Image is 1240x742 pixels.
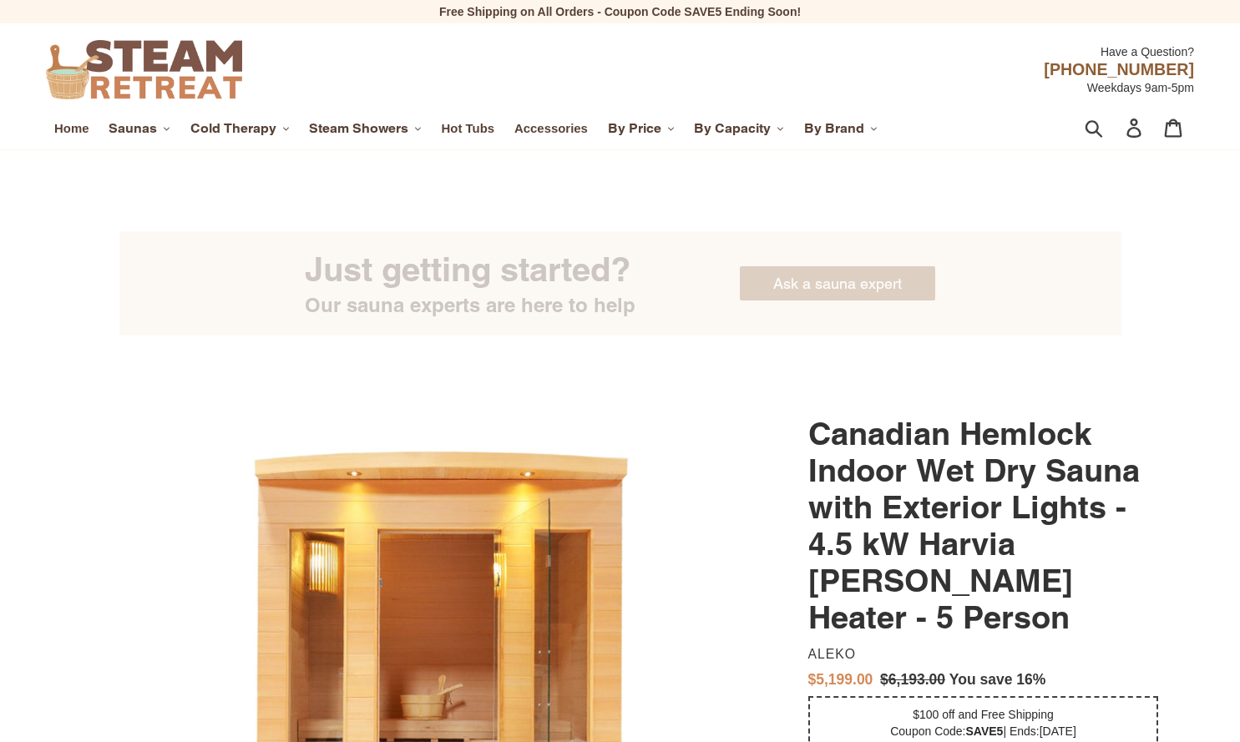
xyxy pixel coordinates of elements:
span: By Brand [804,120,864,137]
button: Steam Showers [301,116,430,141]
span: [DATE] [1040,724,1076,738]
a: Hot Tubs [433,118,504,139]
span: By Capacity [694,120,771,137]
div: Have a Question? [428,35,1194,60]
button: By Price [600,116,683,141]
span: $100 off and Free Shipping Coupon Code: | Ends: [890,708,1076,738]
span: By Price [608,120,661,137]
button: Saunas [100,116,179,141]
span: [PHONE_NUMBER] [1044,60,1194,78]
div: Our sauna experts are here to help [305,291,635,320]
span: Hot Tubs [442,121,495,136]
a: Home [46,118,97,139]
div: Just getting started? [305,248,635,291]
button: Cold Therapy [182,116,298,141]
span: Home [54,121,89,136]
span: Steam Showers [309,120,408,137]
span: Cold Therapy [190,120,276,137]
dd: Aleko [808,646,1152,663]
input: Search [1094,110,1138,147]
s: $6,193.00 [880,671,945,688]
h1: Canadian Hemlock Indoor Wet Dry Sauna with Exterior Lights - 4.5 kW Harvia [PERSON_NAME] Heater -... [808,415,1159,635]
button: By Brand [796,116,886,141]
b: SAVE5 [966,724,1004,738]
span: Saunas [109,120,157,137]
span: Accessories [514,121,588,136]
span: You save 16% [949,671,1045,688]
a: Accessories [506,118,596,139]
span: $5,199.00 [808,671,873,688]
img: Steam Retreat [46,40,242,99]
span: Weekdays 9am-5pm [1087,81,1194,94]
button: By Capacity [686,116,792,141]
a: Ask a sauna expert [740,266,935,300]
